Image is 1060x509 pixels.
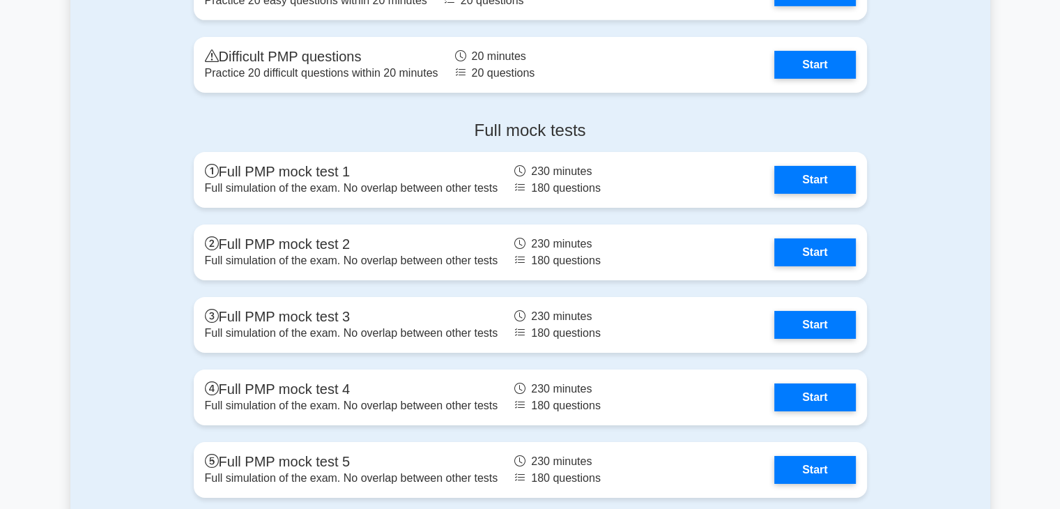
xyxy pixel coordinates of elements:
a: Start [774,311,855,339]
a: Start [774,51,855,79]
a: Start [774,238,855,266]
h4: Full mock tests [194,121,867,141]
a: Start [774,383,855,411]
a: Start [774,456,855,484]
a: Start [774,166,855,194]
